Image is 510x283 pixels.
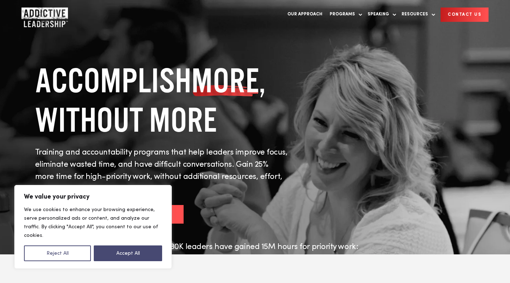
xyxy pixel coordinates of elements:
[24,192,162,201] p: We value your privacy
[284,7,326,22] a: Our Approach
[35,61,289,140] h1: ACCOMPLISH , WITHOUT MORE
[24,205,162,240] p: We use cookies to enhance your browsing experience, serve personalized ads or content, and analyz...
[364,7,396,22] a: Speaking
[441,8,489,22] a: CONTACT US
[191,61,259,100] span: MORE
[94,245,162,261] button: Accept All
[35,147,289,195] p: Training and accountability programs that help leaders improve focus, eliminate wasted time, and ...
[21,8,64,22] a: Home
[24,245,91,261] button: Reject All
[398,7,435,22] a: Resources
[326,7,362,22] a: Programs
[14,185,172,269] div: We value your privacy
